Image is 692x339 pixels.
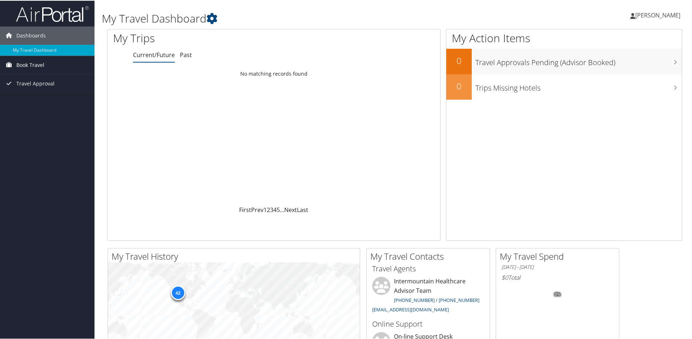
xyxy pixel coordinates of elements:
h2: My Travel Spend [500,250,619,262]
span: Book Travel [16,55,44,73]
h2: 0 [446,79,472,92]
a: Next [284,205,297,213]
a: 4 [273,205,277,213]
h3: Travel Agents [372,263,484,273]
a: 5 [277,205,280,213]
a: Last [297,205,308,213]
div: 42 [170,285,185,299]
span: $0 [502,273,508,281]
h1: My Travel Dashboard [102,10,492,25]
h6: Total [502,273,613,281]
h1: My Action Items [446,30,682,45]
h3: Travel Approvals Pending (Advisor Booked) [475,53,682,67]
h2: My Travel Contacts [370,250,490,262]
a: Prev [251,205,263,213]
h6: [DATE] - [DATE] [502,263,613,270]
span: Dashboards [16,26,46,44]
a: 3 [270,205,273,213]
a: 1 [263,205,267,213]
h1: My Trips [113,30,296,45]
h3: Trips Missing Hotels [475,79,682,92]
span: … [280,205,284,213]
a: First [239,205,251,213]
a: 0Travel Approvals Pending (Advisor Booked) [446,48,682,73]
h3: Online Support [372,318,484,328]
td: No matching records found [108,67,440,80]
span: [PERSON_NAME] [635,11,680,19]
a: Past [180,50,192,58]
img: airportal-logo.png [16,5,89,22]
h2: My Travel History [112,250,360,262]
li: Intermountain Healthcare Advisor Team [369,276,488,315]
a: [PHONE_NUMBER] / [PHONE_NUMBER] [394,296,479,303]
a: Current/Future [133,50,175,58]
h2: 0 [446,54,472,66]
a: [PERSON_NAME] [630,4,688,25]
span: Travel Approval [16,74,55,92]
a: 2 [267,205,270,213]
a: 0Trips Missing Hotels [446,73,682,99]
tspan: 0% [555,292,560,296]
a: [EMAIL_ADDRESS][DOMAIN_NAME] [372,306,449,312]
